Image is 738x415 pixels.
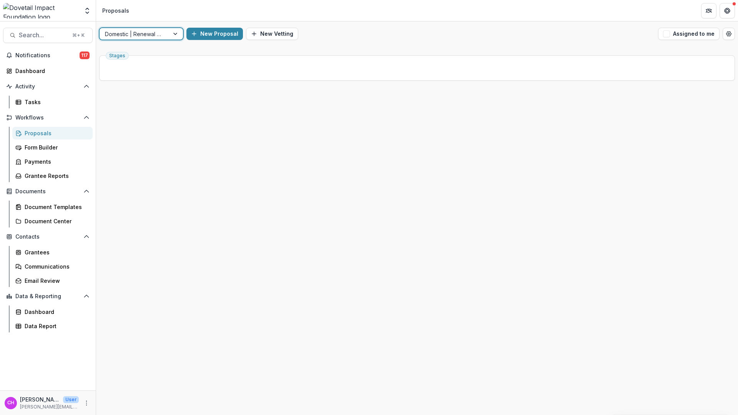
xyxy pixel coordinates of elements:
[15,115,80,121] span: Workflows
[25,262,86,271] div: Communications
[20,403,79,410] p: [PERSON_NAME][EMAIL_ADDRESS][DOMAIN_NAME]
[12,169,93,182] a: Grantee Reports
[15,188,80,195] span: Documents
[25,277,86,285] div: Email Review
[25,172,86,180] div: Grantee Reports
[19,32,68,39] span: Search...
[7,400,14,405] div: Courtney Eker Hardy
[3,185,93,198] button: Open Documents
[3,3,79,18] img: Dovetail Impact Foundation logo
[102,7,129,15] div: Proposals
[25,217,86,225] div: Document Center
[658,28,720,40] button: Assigned to me
[720,3,735,18] button: Get Help
[12,246,93,259] a: Grantees
[12,260,93,273] a: Communications
[12,320,93,332] a: Data Report
[20,395,60,403] p: [PERSON_NAME] [PERSON_NAME]
[12,305,93,318] a: Dashboard
[15,293,80,300] span: Data & Reporting
[99,5,132,16] nav: breadcrumb
[25,129,86,137] div: Proposals
[25,322,86,330] div: Data Report
[246,28,298,40] button: New Vetting
[71,31,86,40] div: ⌘ + K
[3,65,93,77] a: Dashboard
[3,111,93,124] button: Open Workflows
[25,308,86,316] div: Dashboard
[701,3,716,18] button: Partners
[3,49,93,61] button: Notifications117
[3,290,93,302] button: Open Data & Reporting
[186,28,243,40] button: New Proposal
[723,28,735,40] button: Open table manager
[15,234,80,240] span: Contacts
[15,52,80,59] span: Notifications
[3,28,93,43] button: Search...
[15,67,86,75] div: Dashboard
[25,143,86,151] div: Form Builder
[3,231,93,243] button: Open Contacts
[15,83,80,90] span: Activity
[12,96,93,108] a: Tasks
[25,158,86,166] div: Payments
[12,274,93,287] a: Email Review
[25,203,86,211] div: Document Templates
[80,51,90,59] span: 117
[82,3,93,18] button: Open entity switcher
[25,248,86,256] div: Grantees
[12,141,93,154] a: Form Builder
[109,53,125,58] span: Stages
[63,396,79,403] p: User
[25,98,86,106] div: Tasks
[12,155,93,168] a: Payments
[12,201,93,213] a: Document Templates
[3,80,93,93] button: Open Activity
[12,215,93,227] a: Document Center
[82,398,91,408] button: More
[12,127,93,139] a: Proposals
